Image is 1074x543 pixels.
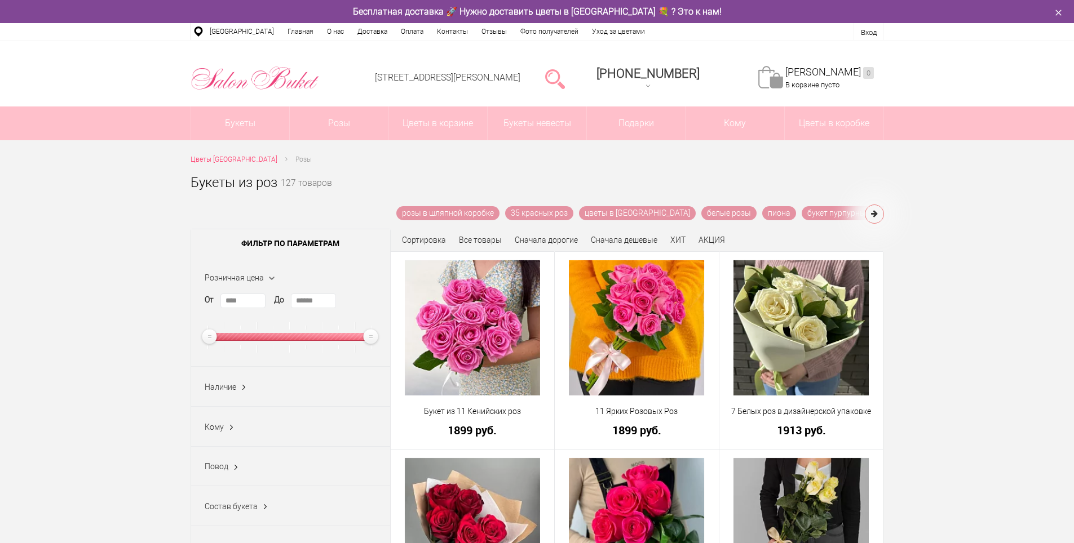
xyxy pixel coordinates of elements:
span: Цветы [GEOGRAPHIC_DATA] [191,155,277,163]
a: Букет из 11 Кенийских роз [398,406,547,417]
img: Цветы Нижний Новгород [191,64,320,93]
a: Подарки [587,106,686,140]
span: В корзине пусто [785,81,839,89]
a: белые розы [701,206,757,220]
a: О нас [320,23,351,40]
a: 35 красных роз [505,206,573,220]
span: Розничная цена [205,273,264,282]
a: 11 Ярких Розовых Роз [562,406,711,417]
ins: 0 [863,67,874,79]
span: Кому [205,422,224,431]
a: букет пурпурных роз [802,206,890,220]
a: Вход [861,28,877,37]
a: цветы в [GEOGRAPHIC_DATA] [579,206,696,220]
a: 1913 руб. [727,424,876,436]
a: 7 Белых роз в дизайнерской упаковке [727,406,876,417]
a: Цветы [GEOGRAPHIC_DATA] [191,154,277,166]
span: [PHONE_NUMBER] [596,66,700,81]
span: Кому [686,106,784,140]
span: Состав букета [205,502,258,511]
a: 1899 руб. [562,424,711,436]
a: Контакты [430,23,475,40]
label: До [274,294,284,306]
a: Главная [281,23,320,40]
a: ХИТ [670,235,686,244]
a: [GEOGRAPHIC_DATA] [203,23,281,40]
a: Оплата [394,23,430,40]
a: Все товары [459,235,502,244]
a: [STREET_ADDRESS][PERSON_NAME] [375,72,520,83]
a: Сначала дешевые [591,235,657,244]
a: пиона [762,206,796,220]
a: Фото получателей [514,23,585,40]
a: Розы [290,106,388,140]
a: 1899 руб. [398,424,547,436]
span: Розы [295,155,312,163]
a: Сначала дорогие [515,235,578,244]
a: Букеты [191,106,290,140]
a: розы в шляпной коробке [396,206,500,220]
img: Букет из 11 Кенийских роз [405,260,540,395]
a: АКЦИЯ [699,235,725,244]
a: Букеты невесты [488,106,586,140]
span: Повод [205,462,228,471]
span: Наличие [205,382,236,391]
label: От [205,294,214,306]
a: Цветы в корзине [389,106,488,140]
a: [PERSON_NAME] [785,66,874,79]
div: Бесплатная доставка 🚀 Нужно доставить цветы в [GEOGRAPHIC_DATA] 💐 ? Это к нам! [182,6,892,17]
span: Фильтр по параметрам [191,229,390,257]
a: Доставка [351,23,394,40]
a: [PHONE_NUMBER] [590,63,706,95]
small: 127 товаров [281,179,332,206]
span: Сортировка [402,235,446,244]
a: Уход за цветами [585,23,652,40]
a: Отзывы [475,23,514,40]
h1: Букеты из роз [191,172,277,193]
img: 7 Белых роз в дизайнерской упаковке [733,260,869,395]
img: 11 Ярких Розовых Роз [569,260,704,395]
a: Цветы в коробке [785,106,883,140]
